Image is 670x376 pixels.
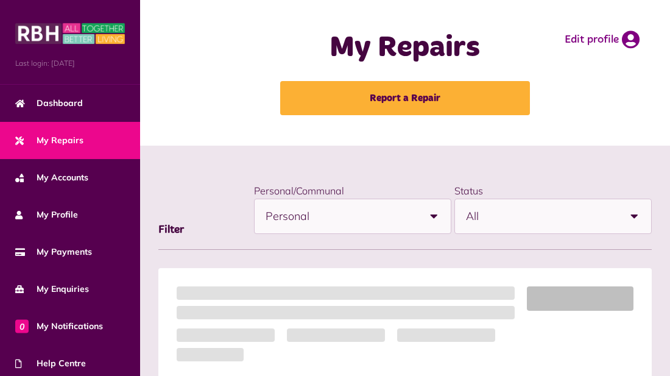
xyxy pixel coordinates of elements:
[200,30,610,66] h1: My Repairs
[15,357,86,370] span: Help Centre
[15,58,125,69] span: Last login: [DATE]
[15,21,125,46] img: MyRBH
[15,97,83,110] span: Dashboard
[15,208,78,221] span: My Profile
[15,319,29,333] span: 0
[15,246,92,258] span: My Payments
[280,81,530,115] a: Report a Repair
[15,171,88,184] span: My Accounts
[15,134,83,147] span: My Repairs
[565,30,640,49] a: Edit profile
[15,320,103,333] span: My Notifications
[15,283,89,296] span: My Enquiries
